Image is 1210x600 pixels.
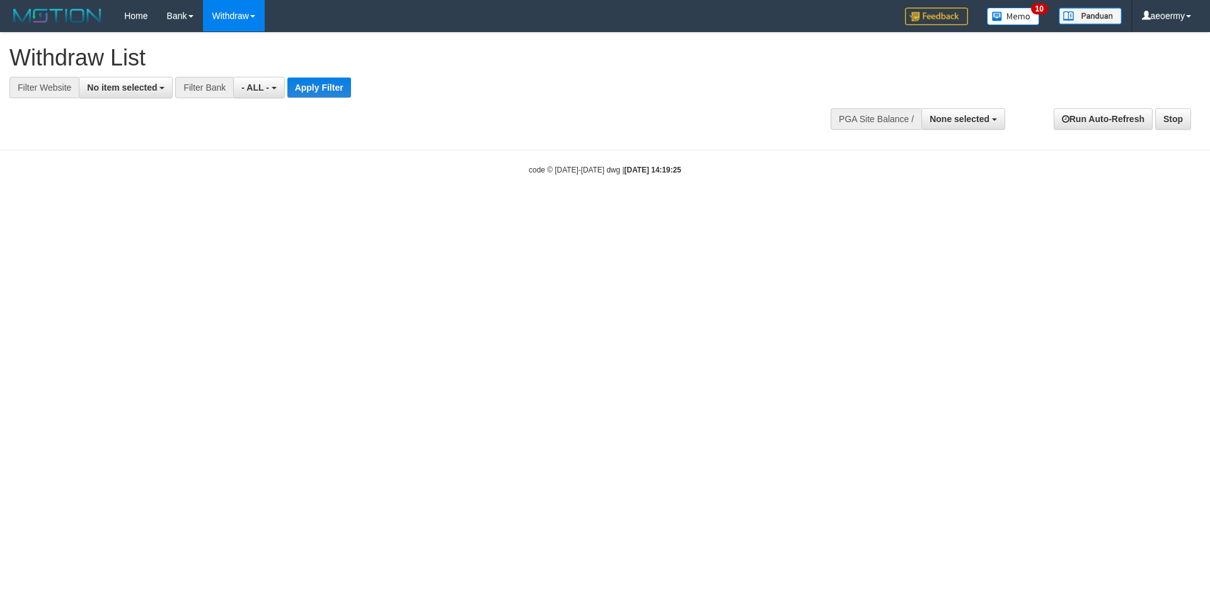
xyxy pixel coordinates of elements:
a: Stop [1155,108,1191,130]
img: panduan.png [1059,8,1122,25]
div: Filter Website [9,77,79,98]
img: Feedback.jpg [905,8,968,25]
span: None selected [930,114,989,124]
button: - ALL - [233,77,284,98]
img: MOTION_logo.png [9,6,105,25]
button: No item selected [79,77,173,98]
h1: Withdraw List [9,45,794,71]
button: None selected [921,108,1005,130]
span: 10 [1031,3,1048,14]
div: Filter Bank [175,77,233,98]
img: Button%20Memo.svg [987,8,1040,25]
small: code © [DATE]-[DATE] dwg | [529,166,681,174]
button: Apply Filter [287,77,351,98]
div: PGA Site Balance / [831,108,921,130]
span: No item selected [87,82,157,93]
span: - ALL - [241,82,269,93]
a: Run Auto-Refresh [1054,108,1153,130]
strong: [DATE] 14:19:25 [625,166,681,174]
